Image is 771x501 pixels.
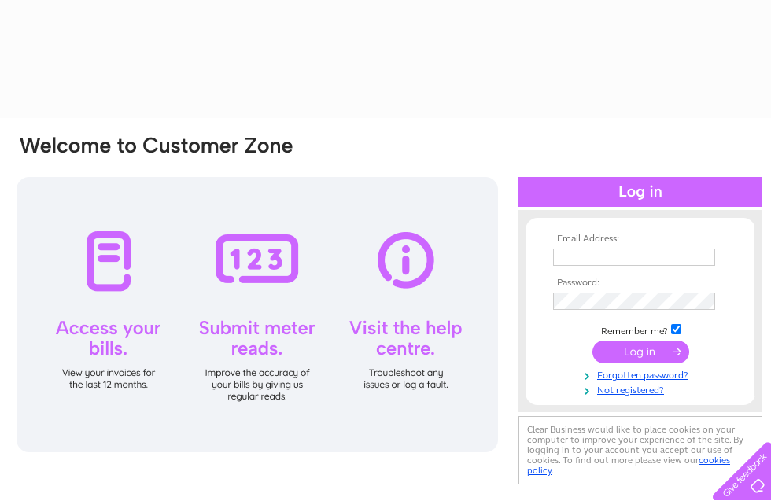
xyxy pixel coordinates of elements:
[527,455,730,476] a: cookies policy
[553,381,732,396] a: Not registered?
[592,341,689,363] input: Submit
[553,367,732,381] a: Forgotten password?
[549,234,732,245] th: Email Address:
[549,322,732,337] td: Remember me?
[518,416,762,484] div: Clear Business would like to place cookies on your computer to improve your experience of the sit...
[549,278,732,289] th: Password:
